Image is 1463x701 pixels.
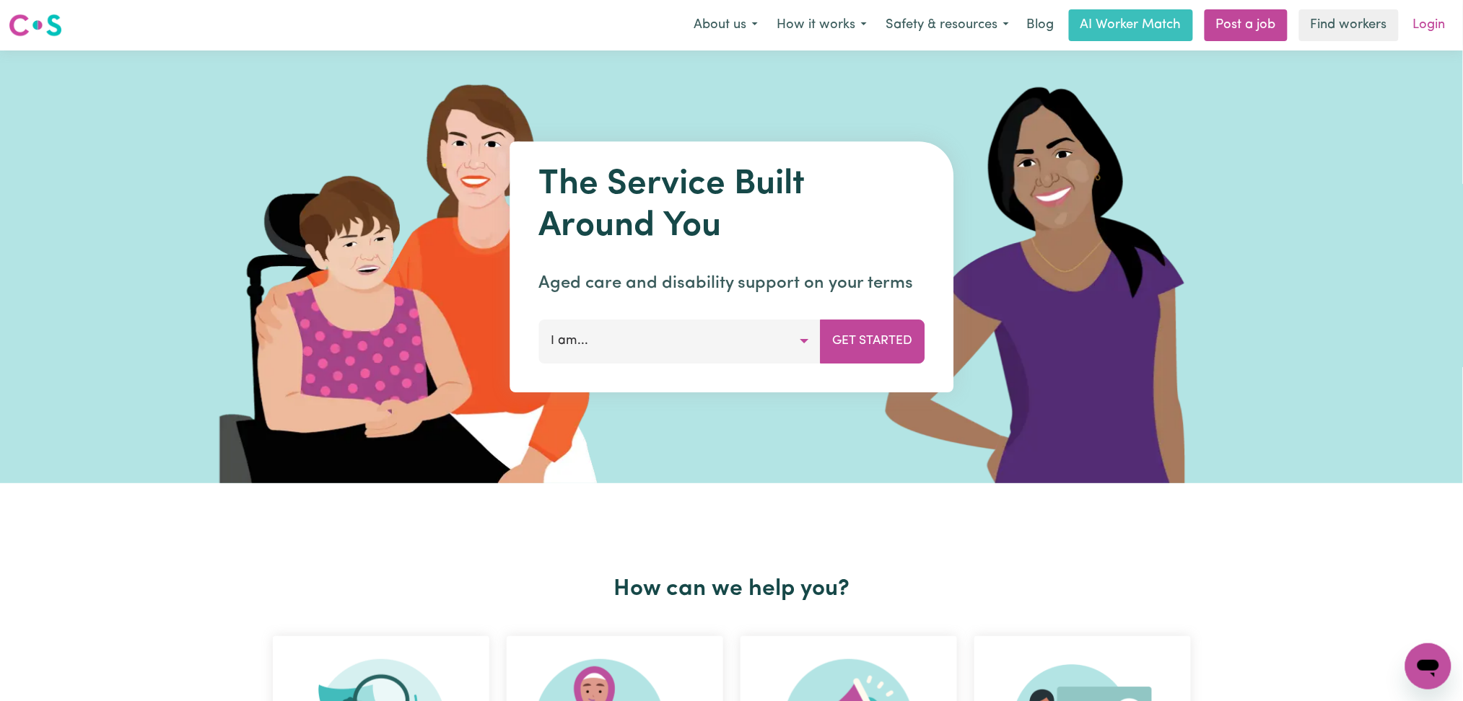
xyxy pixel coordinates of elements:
a: Login [1405,9,1454,41]
button: Get Started [820,319,925,363]
a: Find workers [1299,9,1399,41]
h1: The Service Built Around You [538,164,925,247]
a: Post a job [1205,9,1288,41]
button: Safety & resources [876,10,1018,40]
iframe: Button to launch messaging window [1405,643,1451,689]
button: I am... [538,319,821,363]
a: Careseekers logo [9,9,62,42]
button: How it works [767,10,876,40]
a: AI Worker Match [1069,9,1193,41]
h2: How can we help you? [264,576,1200,603]
a: Blog [1018,9,1063,41]
img: Careseekers logo [9,12,62,38]
button: About us [684,10,767,40]
p: Aged care and disability support on your terms [538,270,925,296]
